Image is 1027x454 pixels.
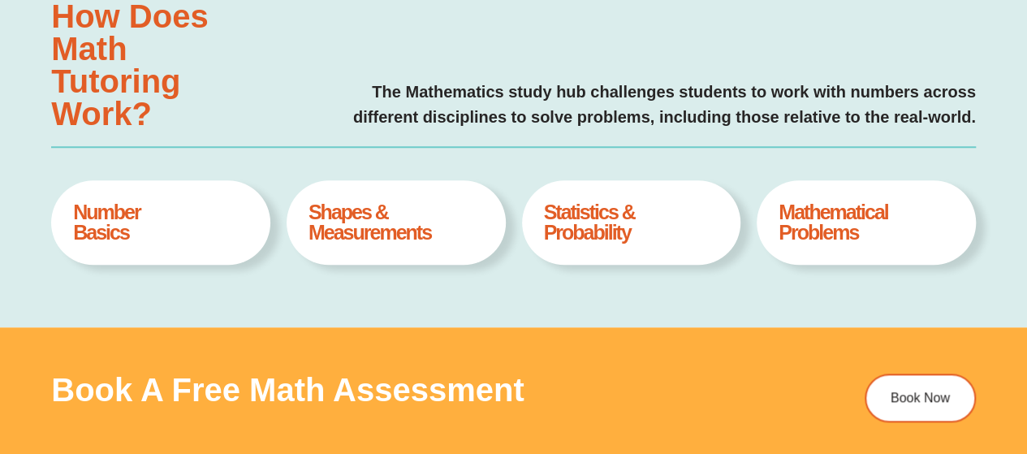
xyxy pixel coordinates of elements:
span: Book Now [891,391,950,404]
iframe: Chat Widget [946,376,1027,454]
button: Draw [405,2,428,24]
h4: Mathematical Problems [779,202,954,243]
h4: Statistics & Probability [543,202,718,243]
button: Add or edit images [428,2,451,24]
span: of ⁨0⁩ [97,2,121,24]
a: Book Now [865,374,976,422]
button: Text [382,2,405,24]
h4: Shapes & Measurements [309,202,484,243]
h3: Book a Free Math Assessment [51,374,778,406]
p: The Mathematics study hub challenges students to work with numbers across different disciplines t... [277,80,975,130]
h4: Number Basics [73,202,248,243]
